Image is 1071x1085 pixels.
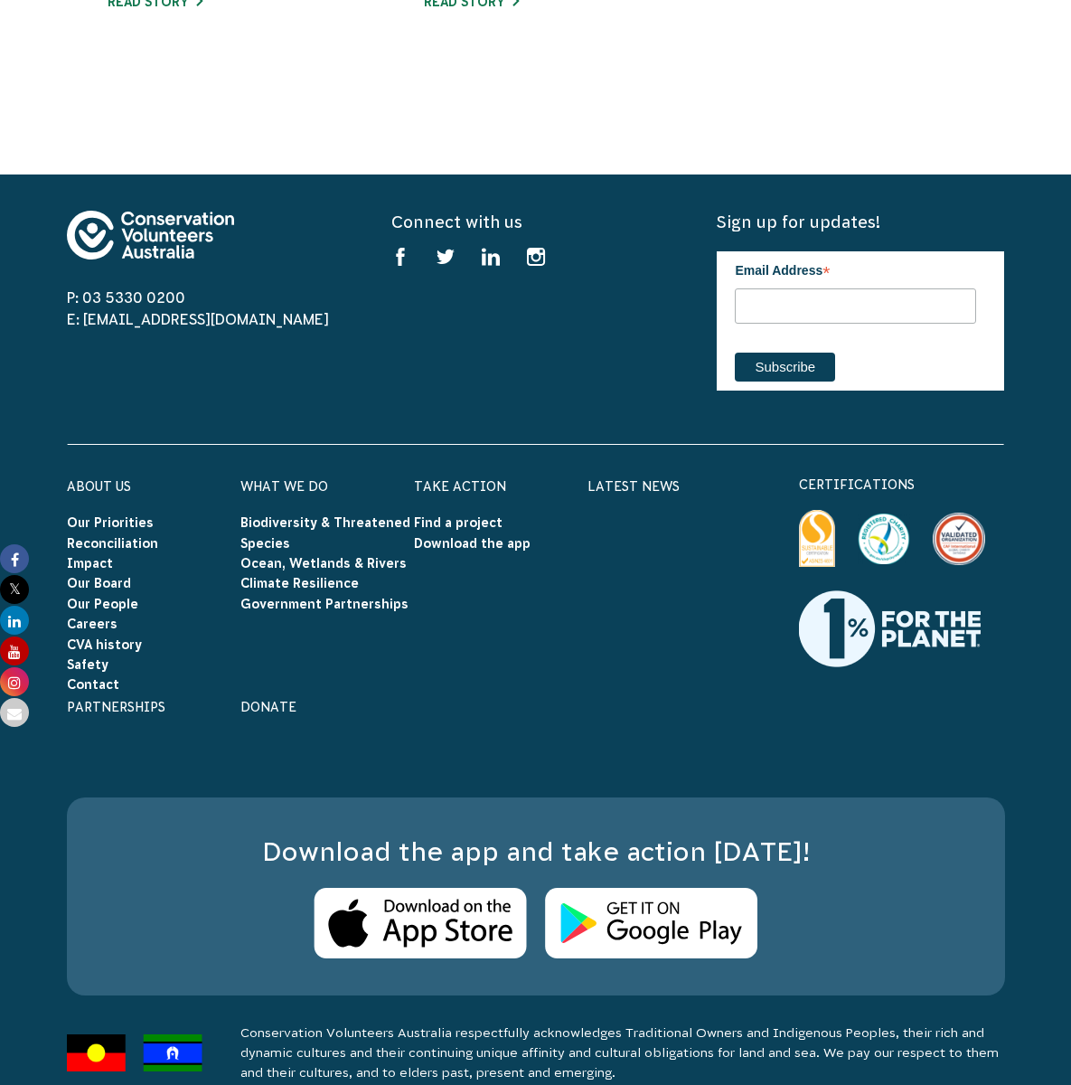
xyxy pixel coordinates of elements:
a: Impact [67,556,113,571]
a: What We Do [240,479,328,494]
a: Take Action [414,479,506,494]
a: Latest News [587,479,680,494]
h3: Download the app and take action [DATE]! [103,834,969,871]
a: Donate [240,700,296,714]
p: Conservation Volunteers Australia respectfully acknowledges Traditional Owners and Indigenous Peo... [240,1023,1005,1082]
h5: Sign up for updates! [717,211,1004,233]
img: logo-footer.svg [67,211,234,259]
img: Flags [67,1034,202,1071]
label: Email Address [735,251,976,286]
a: Ocean, Wetlands & Rivers [240,556,407,571]
a: Biodiversity & Threatened Species [240,515,410,550]
img: Android Store Logo [545,888,757,959]
a: E: [EMAIL_ADDRESS][DOMAIN_NAME] [67,311,329,327]
a: P: 03 5330 0200 [67,289,185,306]
a: Download the app [414,536,531,551]
a: About Us [67,479,131,494]
a: Find a project [414,515,503,530]
a: Contact [67,677,119,692]
a: Careers [67,617,117,631]
img: Apple Store Logo [314,888,527,959]
a: Reconciliation [67,536,158,551]
a: Partnerships [67,700,165,714]
a: Our People [67,597,138,611]
p: certifications [799,474,1005,495]
a: Our Priorities [67,515,154,530]
a: Safety [67,657,108,672]
a: CVA history [67,637,142,652]
a: Climate Resilience [240,576,359,590]
a: Our Board [67,576,131,590]
input: Subscribe [735,353,835,382]
h5: Connect with us [391,211,679,233]
a: Government Partnerships [240,597,409,611]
